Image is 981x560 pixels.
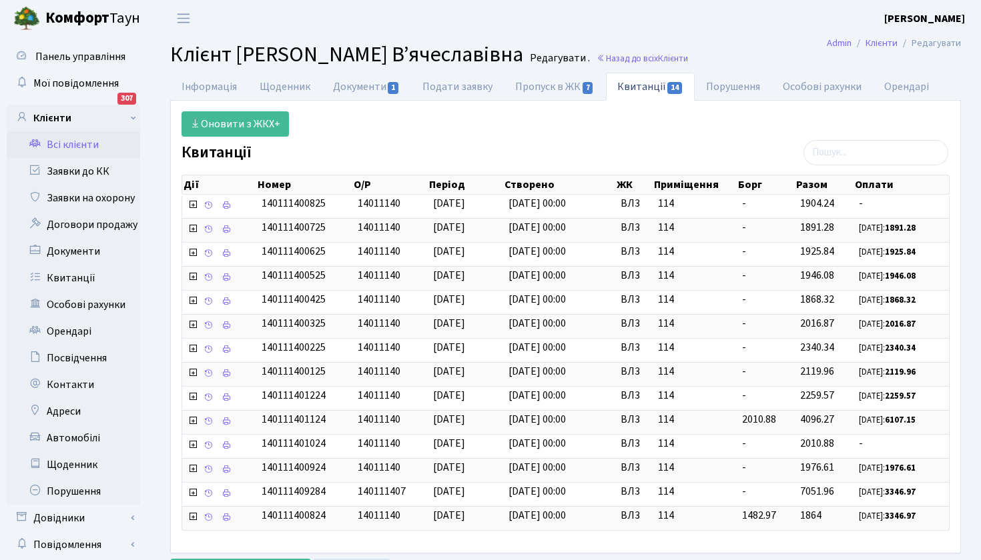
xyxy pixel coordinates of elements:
[658,196,731,211] span: 114
[433,364,465,379] span: [DATE]
[7,505,140,531] a: Довідники
[358,460,400,475] span: 14011140
[504,73,605,101] a: Пропуск в ЖК
[621,196,647,211] span: ВЛ3
[358,340,400,355] span: 14011140
[742,268,746,283] span: -
[7,318,140,345] a: Орендарі
[262,292,326,307] span: 140111400425
[358,508,400,523] span: 14011140
[606,73,695,101] a: Квитанції
[621,436,647,451] span: ВЛ3
[509,436,566,451] span: [DATE] 00:00
[621,316,647,331] span: ВЛ3
[885,414,916,426] b: 6107.15
[167,7,200,29] button: Переключити навігацію
[658,460,731,475] span: 114
[859,462,916,474] small: [DATE]:
[13,5,40,32] img: logo.png
[182,175,256,194] th: Дії
[742,436,746,451] span: -
[509,244,566,259] span: [DATE] 00:00
[433,508,465,523] span: [DATE]
[433,316,465,331] span: [DATE]
[352,175,428,194] th: О/Р
[358,268,400,283] span: 14011140
[803,140,948,165] input: Пошук...
[658,436,731,451] span: 114
[658,484,731,499] span: 114
[358,364,400,379] span: 14011140
[621,268,647,283] span: ВЛ3
[433,436,465,451] span: [DATE]
[658,340,731,355] span: 114
[248,73,322,101] a: Щоденник
[621,460,647,475] span: ВЛ3
[859,436,944,451] span: -
[742,340,746,355] span: -
[742,244,746,259] span: -
[885,246,916,258] b: 1925.84
[433,484,465,499] span: [DATE]
[7,345,140,371] a: Посвідчення
[7,105,140,131] a: Клієнти
[800,460,834,475] span: 1976.61
[800,292,834,307] span: 1868.32
[509,484,566,499] span: [DATE] 00:00
[658,364,731,379] span: 114
[859,342,916,354] small: [DATE]:
[7,478,140,505] a: Порушення
[653,175,737,194] th: Приміщення
[433,388,465,403] span: [DATE]
[771,73,873,101] a: Особові рахунки
[35,49,125,64] span: Панель управління
[859,294,916,306] small: [DATE]:
[658,316,731,331] span: 114
[800,436,834,451] span: 2010.88
[7,265,140,291] a: Квитанції
[621,220,647,235] span: ВЛ3
[262,508,326,523] span: 140111400824
[256,175,352,194] th: Номер
[885,270,916,282] b: 1946.08
[170,39,523,70] span: Клієнт [PERSON_NAME] В’ячеславівна
[854,175,949,194] th: Оплати
[800,412,834,427] span: 4096.27
[742,316,746,331] span: -
[7,70,140,97] a: Мої повідомлення307
[873,73,940,101] a: Орендарі
[262,268,326,283] span: 140111400525
[742,412,776,427] span: 2010.88
[433,244,465,259] span: [DATE]
[621,244,647,259] span: ВЛ3
[45,7,140,30] span: Таун
[884,11,965,26] b: [PERSON_NAME]
[884,11,965,27] a: [PERSON_NAME]
[358,484,406,499] span: 140111407
[509,220,566,235] span: [DATE] 00:00
[597,52,688,65] a: Назад до всіхКлієнти
[859,390,916,402] small: [DATE]:
[262,436,326,451] span: 140111401024
[859,414,916,426] small: [DATE]:
[358,196,400,211] span: 14011140
[800,316,834,331] span: 2016.87
[509,364,566,379] span: [DATE] 00:00
[7,158,140,185] a: Заявки до КК
[658,268,731,283] span: 114
[45,7,109,29] b: Комфорт
[859,246,916,258] small: [DATE]:
[358,244,400,259] span: 14011140
[800,388,834,403] span: 2259.57
[509,268,566,283] span: [DATE] 00:00
[621,412,647,427] span: ВЛ3
[800,340,834,355] span: 2340.34
[7,371,140,398] a: Контакти
[742,196,746,211] span: -
[262,220,326,235] span: 140111400725
[742,388,746,403] span: -
[262,388,326,403] span: 140111401224
[411,73,504,101] a: Подати заявку
[262,244,326,259] span: 140111400625
[509,508,566,523] span: [DATE] 00:00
